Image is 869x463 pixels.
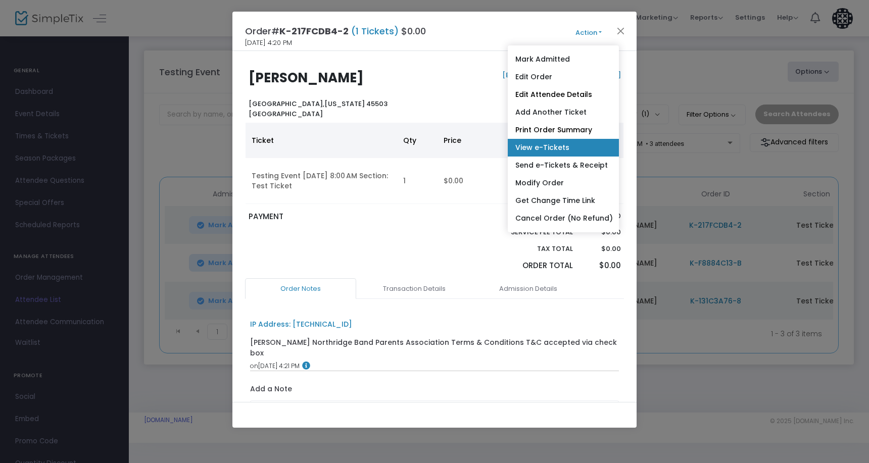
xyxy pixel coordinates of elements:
[614,24,627,37] button: Close
[438,123,534,158] th: Price
[245,24,426,38] h4: Order# $0.00
[583,244,620,254] p: $0.00
[438,158,534,204] td: $0.00
[558,27,619,38] button: Action
[508,192,619,210] a: Get Change Time Link
[349,25,401,37] span: (1 Tickets)
[249,99,388,119] b: [US_STATE] 45503 [GEOGRAPHIC_DATA]
[487,260,573,272] p: Order Total
[246,158,397,204] td: Testing Event [DATE] 8:00 AM Section: Test Ticket
[508,50,619,68] a: Mark Admitted
[508,86,619,104] a: Edit Attendee Details
[249,211,430,223] p: PAYMENT
[508,157,619,174] a: Send e-Tickets & Receipt
[246,123,623,204] div: Data table
[508,121,619,139] a: Print Order Summary
[508,68,619,86] a: Edit Order
[250,362,619,371] div: [DATE] 4:21 PM
[359,278,470,299] a: Transaction Details
[487,244,573,254] p: Tax Total
[583,260,620,272] p: $0.00
[249,69,364,87] b: [PERSON_NAME]
[245,278,356,299] a: Order Notes
[250,337,619,358] div: [PERSON_NAME] Northridge Band Parents Association Terms & Conditions T&C accepted via checkbox
[279,25,349,37] span: K-217FCDB4-2
[508,210,619,227] a: Cancel Order (No Refund)
[500,70,621,80] a: [EMAIL_ADDRESS][DOMAIN_NAME]
[472,278,584,299] a: Admission Details
[487,227,573,237] p: Service Fee Total
[583,227,620,237] p: $0.00
[508,139,619,157] a: View e-Tickets
[250,319,352,330] div: IP Address: [TECHNICAL_ID]
[250,362,258,370] span: on
[487,211,573,221] p: Sub total
[397,123,438,158] th: Qty
[508,104,619,121] a: Add Another Ticket
[397,158,438,204] td: 1
[249,99,324,109] span: [GEOGRAPHIC_DATA],
[245,38,292,48] span: [DATE] 4:20 PM
[250,384,292,397] label: Add a Note
[246,123,397,158] th: Ticket
[508,174,619,192] a: Modify Order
